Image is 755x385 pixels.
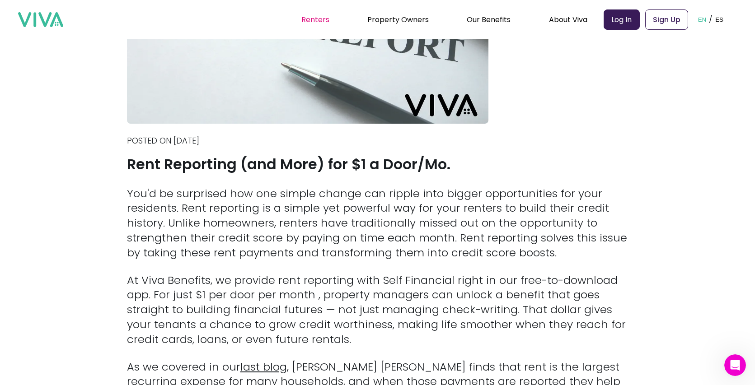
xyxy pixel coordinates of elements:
[549,8,587,31] div: About Viva
[709,13,713,26] p: /
[240,359,287,374] a: last blog
[695,5,709,33] button: EN
[645,9,688,30] a: Sign Up
[713,5,726,33] button: ES
[127,273,628,347] p: At Viva Benefits, we provide rent reporting with Self Financial right in our free-to-download app...
[127,135,628,147] p: Posted on [DATE]
[724,354,746,376] iframe: Intercom live chat
[467,8,511,31] div: Our Benefits
[604,9,640,30] a: Log In
[367,14,429,25] a: Property Owners
[127,155,628,174] h1: Rent Reporting (and More) for $1 a Door/Mo.
[301,14,329,25] a: Renters
[127,186,628,260] p: You'd be surprised how one simple change can ripple into bigger opportunities for your residents....
[18,12,63,28] img: viva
